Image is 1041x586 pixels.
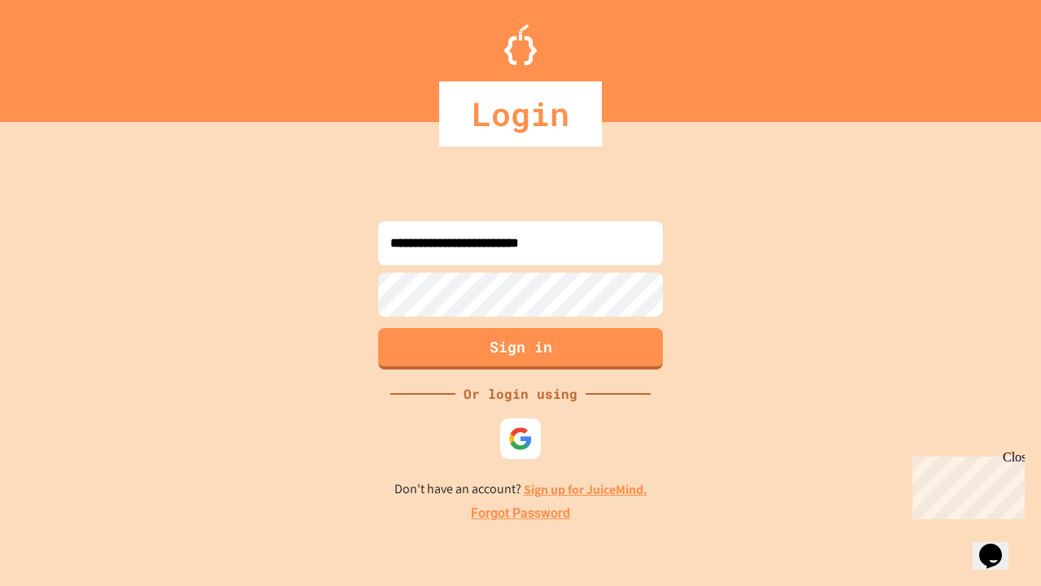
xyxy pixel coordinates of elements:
div: Chat with us now!Close [7,7,112,103]
button: Sign in [378,328,663,370]
a: Sign up for JuiceMind. [524,481,647,498]
div: Login [439,81,602,146]
img: Logo.svg [504,24,537,65]
iframe: chat widget [973,521,1025,570]
img: google-icon.svg [508,426,533,451]
p: Don't have an account? [394,479,647,500]
a: Forgot Password [471,504,570,523]
iframe: chat widget [906,450,1025,519]
div: Or login using [455,384,586,404]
